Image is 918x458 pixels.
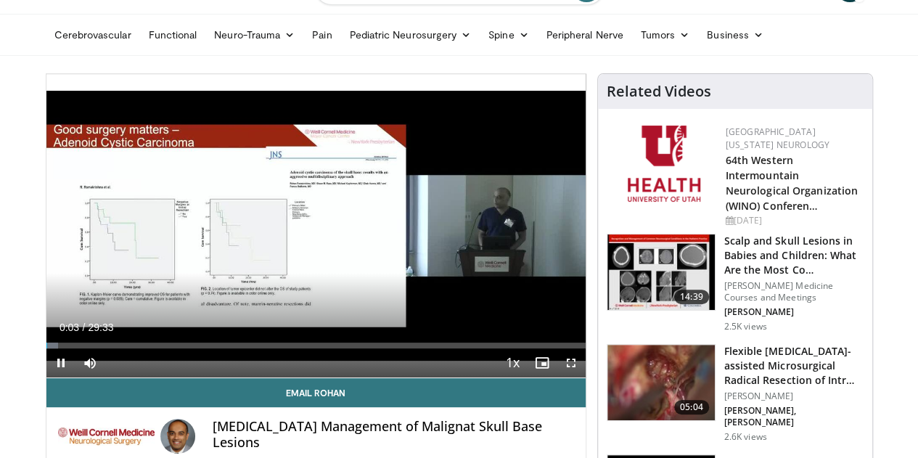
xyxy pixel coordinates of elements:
[726,126,829,151] a: [GEOGRAPHIC_DATA][US_STATE] Neurology
[726,153,858,213] a: 64th Western Intermountain Neurological Organization (WINO) Conferen…
[557,348,586,377] button: Fullscreen
[83,322,86,333] span: /
[724,234,864,277] h3: Scalp and Skull Lesions in Babies and Children: What Are the Most Co…
[58,419,155,454] img: Weill Cornell Medicine Courses and Meetings
[674,400,709,414] span: 05:04
[632,20,699,49] a: Tumors
[724,306,864,318] p: [PERSON_NAME]
[140,20,206,49] a: Functional
[46,20,140,49] a: Cerebrovascular
[46,348,75,377] button: Pause
[213,419,574,450] h4: [MEDICAL_DATA] Management of Malignat Skull Base Lesions
[340,20,480,49] a: Pediatric Neurosurgery
[607,234,864,332] a: 14:39 Scalp and Skull Lesions in Babies and Children: What Are the Most Co… [PERSON_NAME] Medicin...
[205,20,303,49] a: Neuro-Trauma
[46,378,586,407] a: Email Rohan
[528,348,557,377] button: Enable picture-in-picture mode
[628,126,700,202] img: f6362829-b0a3-407d-a044-59546adfd345.png.150x105_q85_autocrop_double_scale_upscale_version-0.2.png
[303,20,340,49] a: Pain
[607,83,711,100] h4: Related Videos
[674,290,709,304] span: 14:39
[75,348,104,377] button: Mute
[607,344,864,443] a: 05:04 Flexible [MEDICAL_DATA]-assisted Microsurgical Radical Resection of Intr… [PERSON_NAME] [PE...
[724,431,767,443] p: 2.6K views
[160,419,195,454] img: Avatar
[538,20,632,49] a: Peripheral Nerve
[46,343,586,348] div: Progress Bar
[46,74,586,378] video-js: Video Player
[726,214,861,227] div: [DATE]
[480,20,537,49] a: Spine
[724,405,864,428] p: [PERSON_NAME], [PERSON_NAME]
[698,20,772,49] a: Business
[499,348,528,377] button: Playback Rate
[724,390,864,402] p: [PERSON_NAME]
[724,321,767,332] p: 2.5K views
[60,322,79,333] span: 0:03
[724,344,864,388] h3: Flexible [MEDICAL_DATA]-assisted Microsurgical Radical Resection of Intr…
[607,234,715,310] img: 0ceb3634-47a5-43a0-a543-cc1b591be3e1.150x105_q85_crop-smart_upscale.jpg
[88,322,113,333] span: 29:33
[607,345,715,420] img: fa157809-7943-48e7-b26e-9de7981c1aa9.150x105_q85_crop-smart_upscale.jpg
[724,280,864,303] p: [PERSON_NAME] Medicine Courses and Meetings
